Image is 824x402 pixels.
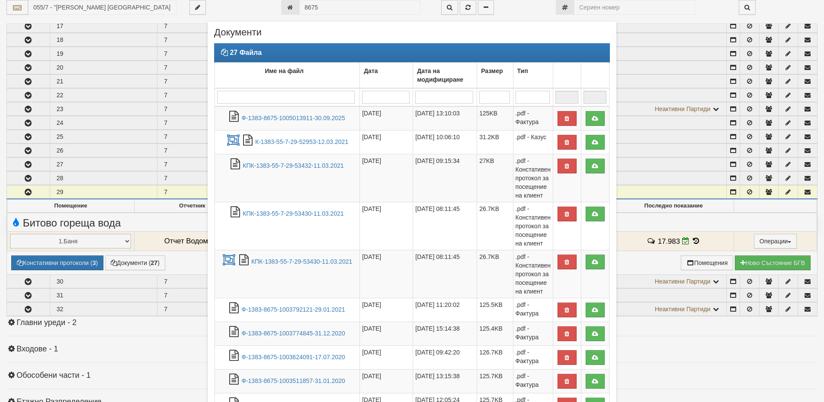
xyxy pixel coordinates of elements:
td: [DATE] 13:10:03 [413,106,477,131]
tr: Ф-1383-8675-1003511857-31.01.2020.pdf - Фактура [215,369,609,393]
b: Име на файл [265,67,304,74]
td: .pdf - Фактура [513,106,553,131]
a: Ф-1383-8675-1003774845-31.12.2020 [241,330,345,337]
td: Име на файл: No sort applied, activate to apply an ascending sort [215,62,360,88]
tr: Ф-1383-8675-1005013911-30.09.2025.pdf - Фактура [215,106,609,131]
td: [DATE] [360,345,413,369]
strong: 27 Файла [230,49,262,56]
td: [DATE] 08:11:45 [413,250,477,298]
td: 126.7KB [477,345,513,369]
tr: Ф-1383-8675-1003624091-17.07.2020.pdf - Фактура [215,345,609,369]
tr: КПК-1383-55-7-29-53430-11.03.2021.pdf - Констативен протокол за посещение на клиент [215,250,609,298]
td: [DATE] [360,130,413,154]
b: Размер [481,67,503,74]
td: 125.7KB [477,369,513,393]
td: .pdf - Фактура [513,298,553,322]
td: 31.2KB [477,130,513,154]
td: .pdf - Фактура [513,322,553,345]
td: .pdf - Казус [513,130,553,154]
td: [DATE] [360,369,413,393]
b: Дата [364,67,378,74]
span: Документи [214,28,262,43]
td: [DATE] 09:15:34 [413,154,477,202]
td: 27KB [477,154,513,202]
tr: Ф-1383-8675-1003774845-31.12.2020.pdf - Фактура [215,322,609,345]
td: .pdf - Фактура [513,369,553,393]
td: .pdf - Констативен протокол за посещение на клиент [513,154,553,202]
td: [DATE] [360,250,413,298]
td: [DATE] 08:11:45 [413,202,477,250]
td: : No sort applied, activate to apply an ascending sort [581,62,609,88]
b: Дата на модифициране [417,67,463,83]
td: Размер: No sort applied, activate to apply an ascending sort [477,62,513,88]
td: [DATE] [360,298,413,322]
tr: КПК-1383-55-7-29-53432-11.03.2021.pdf - Констативен протокол за посещение на клиент [215,154,609,202]
td: .pdf - Констативен протокол за посещение на клиент [513,250,553,298]
td: [DATE] [360,154,413,202]
td: Дата: No sort applied, activate to apply an ascending sort [360,62,413,88]
td: .pdf - Фактура [513,345,553,369]
b: Тип [517,67,528,74]
a: КПК-1383-55-7-29-53430-11.03.2021 [243,210,343,217]
td: [DATE] 15:14:38 [413,322,477,345]
td: [DATE] 11:20:02 [413,298,477,322]
tr: Ф-1383-8675-1003792121-29.01.2021.pdf - Фактура [215,298,609,322]
td: [DATE] [360,202,413,250]
td: Дата на модифициране: No sort applied, activate to apply an ascending sort [413,62,477,88]
td: : No sort applied, activate to apply an ascending sort [553,62,581,88]
a: Ф-1383-8675-1003792121-29.01.2021 [241,306,345,313]
td: 125.4KB [477,322,513,345]
td: 26.7KB [477,250,513,298]
a: К-1383-55-7-29-52953-12.03.2021 [255,138,348,145]
a: Ф-1383-8675-1003624091-17.07.2020 [241,354,345,361]
tr: К-1383-55-7-29-52953-12.03.2021.pdf - Казус [215,130,609,154]
a: Ф-1383-8675-1003511857-31.01.2020 [241,377,345,384]
tr: КПК-1383-55-7-29-53430-11.03.2021.pdf - Констативен протокол за посещение на клиент [215,202,609,250]
td: 26.7KB [477,202,513,250]
td: [DATE] [360,106,413,131]
td: 125KB [477,106,513,131]
td: [DATE] 09:42:20 [413,345,477,369]
td: .pdf - Констативен протокол за посещение на клиент [513,202,553,250]
td: [DATE] [360,322,413,345]
a: КПК-1383-55-7-29-53430-11.03.2021 [251,258,352,265]
a: Ф-1383-8675-1005013911-30.09.2025 [241,115,345,121]
td: [DATE] 13:15:38 [413,369,477,393]
td: [DATE] 10:06:10 [413,130,477,154]
td: 125.5KB [477,298,513,322]
a: КПК-1383-55-7-29-53432-11.03.2021 [243,162,343,169]
td: Тип: No sort applied, activate to apply an ascending sort [513,62,553,88]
